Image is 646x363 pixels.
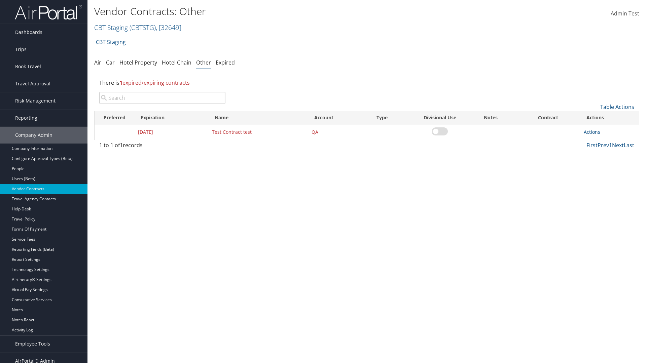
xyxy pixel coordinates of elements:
span: ( CBTSTG ) [130,23,156,32]
img: airportal-logo.png [15,4,82,20]
td: QA [308,124,370,140]
a: Air [94,59,101,66]
input: Search [99,92,225,104]
a: Hotel Chain [162,59,191,66]
a: CBT Staging [94,23,181,32]
th: Type: activate to sort column ascending [370,111,413,124]
span: , [ 32649 ] [156,23,181,32]
h1: Vendor Contracts: Other [94,4,458,18]
span: Admin Test [611,10,639,17]
th: Name: activate to sort column ascending [209,111,308,124]
th: Divisional Use: activate to sort column ascending [414,111,466,124]
a: CBT Staging [96,35,126,49]
a: Other [196,59,211,66]
a: Prev [598,142,609,149]
th: Notes: activate to sort column ascending [466,111,515,124]
td: Test Contract test [209,124,308,140]
td: [DATE] [135,124,209,140]
span: Risk Management [15,92,56,109]
div: There is [94,74,639,92]
a: Admin Test [611,3,639,24]
span: Reporting [15,110,37,126]
span: Company Admin [15,127,52,144]
th: Actions [580,111,639,124]
th: Preferred: activate to sort column ascending [95,111,135,124]
span: Dashboards [15,24,42,41]
th: Contract: activate to sort column ascending [515,111,581,124]
a: Expired [216,59,235,66]
a: Actions [584,129,600,135]
span: Travel Approval [15,75,50,92]
a: Car [106,59,115,66]
a: Table Actions [600,103,634,111]
span: expired/expiring contracts [119,79,190,86]
a: Last [624,142,634,149]
span: 1 [120,142,123,149]
strong: 1 [119,79,122,86]
a: First [586,142,598,149]
span: Employee Tools [15,335,50,352]
a: Next [612,142,624,149]
div: 1 to 1 of records [99,141,225,153]
a: 1 [609,142,612,149]
th: Account: activate to sort column ascending [308,111,370,124]
span: Trips [15,41,27,58]
a: Hotel Property [119,59,157,66]
th: Expiration: activate to sort column descending [135,111,209,124]
span: Book Travel [15,58,41,75]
